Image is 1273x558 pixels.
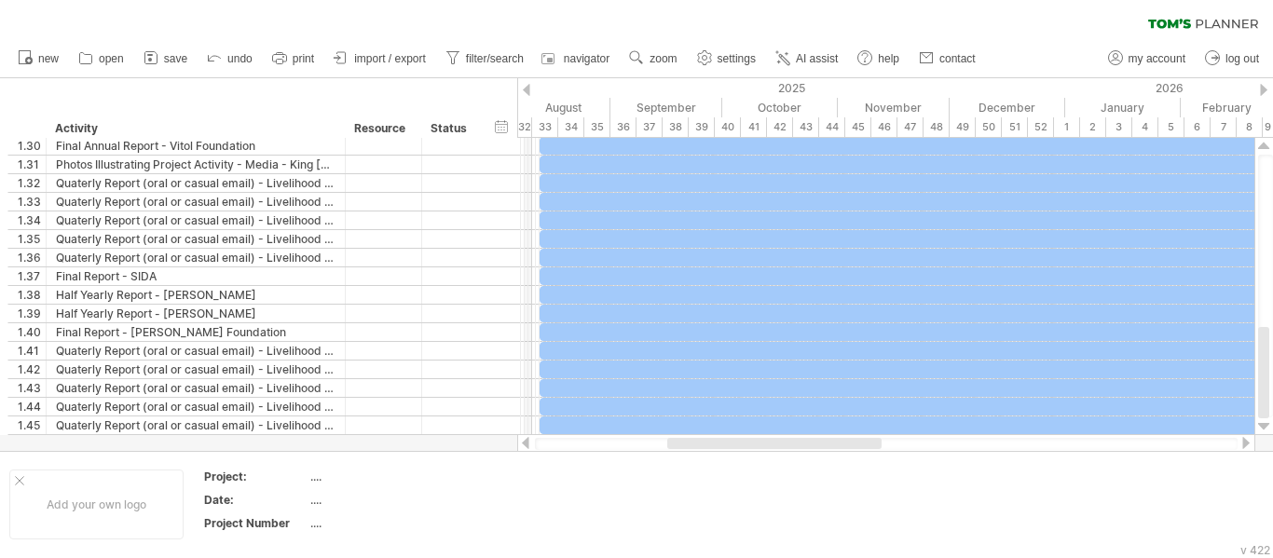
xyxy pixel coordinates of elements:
span: open [99,52,124,65]
div: 49 [950,117,976,137]
div: Quaterly Report (oral or casual email) - Livelihood Impact Grant [56,230,335,248]
div: 1.42 [18,361,46,378]
a: new [13,47,64,71]
span: import / export [354,52,426,65]
div: 52 [1028,117,1054,137]
a: print [267,47,320,71]
a: import / export [329,47,431,71]
div: 1.31 [18,156,46,173]
span: zoom [650,52,677,65]
div: Quaterly Report (oral or casual email) - Livelihood Impact Grant [56,249,335,266]
div: 1.40 [18,323,46,341]
div: 1.34 [18,211,46,229]
div: 1.33 [18,193,46,211]
span: contact [939,52,976,65]
div: 1.36 [18,249,46,266]
div: 2 [1080,117,1106,137]
span: undo [227,52,253,65]
div: 34 [558,117,584,137]
a: navigator [539,47,615,71]
div: 35 [584,117,610,137]
div: 1.45 [18,416,46,434]
div: 43 [793,117,819,137]
div: Date: [204,492,307,508]
span: print [293,52,314,65]
div: 39 [689,117,715,137]
div: 5 [1158,117,1184,137]
div: 41 [741,117,767,137]
div: 4 [1132,117,1158,137]
div: 42 [767,117,793,137]
span: log out [1225,52,1259,65]
div: 1.32 [18,174,46,192]
div: 1.37 [18,267,46,285]
a: AI assist [771,47,843,71]
div: 1.39 [18,305,46,322]
span: AI assist [796,52,838,65]
a: save [139,47,193,71]
div: 1.35 [18,230,46,248]
div: 48 [924,117,950,137]
span: navigator [564,52,609,65]
div: 1.38 [18,286,46,304]
div: Project Number [204,515,307,531]
a: log out [1200,47,1265,71]
span: filter/search [466,52,524,65]
div: 38 [663,117,689,137]
a: undo [202,47,258,71]
div: Quaterly Report (oral or casual email) - Livelihood Impact Grant [56,342,335,360]
div: October 2025 [722,98,838,117]
div: 7 [1211,117,1237,137]
div: .... [310,469,467,484]
a: settings [692,47,761,71]
div: 44 [819,117,845,137]
div: Quaterly Report (oral or casual email) - Livelihood Impact Grant [56,193,335,211]
a: filter/search [441,47,529,71]
div: 51 [1002,117,1028,137]
div: January 2026 [1065,98,1181,117]
div: 50 [976,117,1002,137]
div: 36 [610,117,636,137]
span: settings [718,52,756,65]
span: new [38,52,59,65]
div: Quaterly Report (oral or casual email) - Livelihood Impact Grant [56,416,335,434]
div: Photos Illustrating Project Activity - Media - King [PERSON_NAME] Foundation [56,156,335,173]
div: Quaterly Report (oral or casual email) - Livelihood Impact Grant [56,174,335,192]
div: Final Report - SIDA [56,267,335,285]
div: 1.30 [18,137,46,155]
div: .... [310,492,467,508]
div: December 2025 [950,98,1065,117]
span: my account [1129,52,1185,65]
div: 37 [636,117,663,137]
a: contact [914,47,981,71]
div: Add your own logo [9,470,184,539]
span: help [878,52,899,65]
div: Quaterly Report (oral or casual email) - Livelihood Impact Grant [56,361,335,378]
div: August 2025 [495,98,610,117]
a: open [74,47,130,71]
div: Quaterly Report (oral or casual email) - Livelihood Impact Grant [56,211,335,229]
div: v 422 [1240,543,1270,557]
div: September 2025 [610,98,722,117]
div: 6 [1184,117,1211,137]
div: 45 [845,117,871,137]
div: 1.44 [18,398,46,415]
div: .... [310,515,467,531]
div: Activity [55,119,335,138]
a: help [853,47,905,71]
div: 32 [506,117,532,137]
div: Half Yearly Report - [PERSON_NAME] [56,305,335,322]
div: Half Yearly Report - [PERSON_NAME] [56,286,335,304]
div: Quaterly Report (oral or casual email) - Livelihood Impact Grant [56,379,335,397]
div: Project: [204,469,307,484]
a: zoom [624,47,682,71]
div: 33 [532,117,558,137]
div: Quaterly Report (oral or casual email) - Livelihood Impact Grant [56,398,335,415]
div: 1.41 [18,342,46,360]
div: 1 [1054,117,1080,137]
div: 46 [871,117,897,137]
a: my account [1103,47,1191,71]
div: 8 [1237,117,1263,137]
div: November 2025 [838,98,950,117]
div: Final Report - [PERSON_NAME] Foundation [56,323,335,341]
